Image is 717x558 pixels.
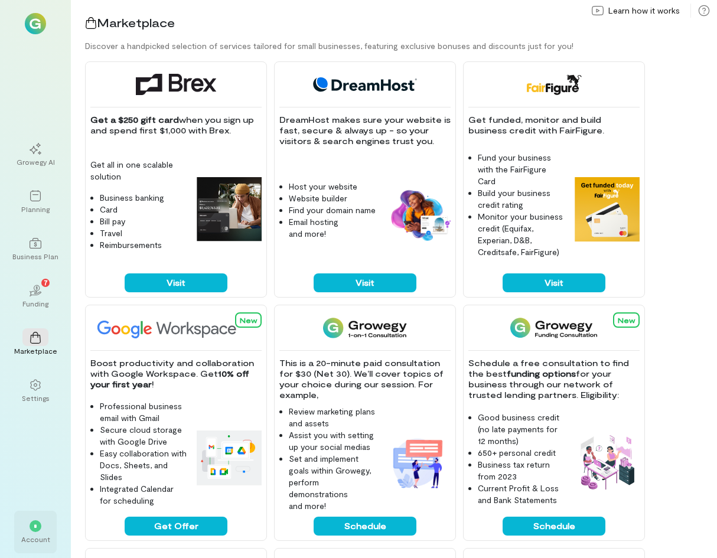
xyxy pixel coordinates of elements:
div: Growegy AI [17,157,55,167]
button: Visit [503,273,605,292]
div: Account [21,534,50,544]
li: Fund your business with the FairFigure Card [478,152,565,187]
img: Brex feature [197,177,262,242]
img: Google Workspace feature [197,430,262,485]
a: Business Plan [14,228,57,270]
span: Marketplace [97,15,175,30]
li: Integrated Calendar for scheduling [100,483,187,507]
li: Current Profit & Loss and Bank Statements [478,482,565,506]
li: 650+ personal credit [478,447,565,459]
img: DreamHost feature [386,188,451,242]
li: Monitor your business credit (Equifax, Experian, D&B, Creditsafe, FairFigure) [478,211,565,258]
button: Visit [314,273,416,292]
a: Planning [14,181,57,223]
div: Settings [22,393,50,403]
a: Settings [14,370,57,412]
img: Google Workspace [90,317,264,338]
li: Review marketing plans and assets [289,406,376,429]
img: Brex [136,74,216,95]
li: Good business credit (no late payments for 12 months) [478,412,565,447]
button: Schedule [314,517,416,536]
li: Business tax return from 2023 [478,459,565,482]
div: Discover a handpicked selection of services tailored for small businesses, featuring exclusive bo... [85,40,717,52]
button: Get Offer [125,517,227,536]
div: Marketplace [14,346,57,355]
img: DreamHost [309,74,421,95]
p: when you sign up and spend first $1,000 with Brex. [90,115,262,136]
li: Professional business email with Gmail [100,400,187,424]
div: Planning [21,204,50,214]
img: FairFigure [526,74,582,95]
span: 7 [44,277,48,288]
span: New [618,316,635,324]
p: Get all in one scalable solution [90,159,187,182]
strong: Get a $250 gift card [90,115,179,125]
li: Email hosting and more! [289,216,376,240]
button: Visit [125,273,227,292]
a: Funding [14,275,57,318]
li: Reimbursements [100,239,187,251]
span: Learn how it works [608,5,680,17]
li: Build your business credit rating [478,187,565,211]
p: This is a 20-minute paid consultation for $30 (Net 30). We’ll cover topics of your choice during ... [279,358,451,400]
strong: 10% off your first year [90,368,252,389]
p: Get funded, monitor and build business credit with FairFigure. [468,115,640,136]
li: Assist you with setting up your social medias [289,429,376,453]
li: Website builder [289,192,376,204]
li: Find your domain name [289,204,376,216]
img: FairFigure feature [575,177,640,242]
li: Easy collaboration with Docs, Sheets, and Slides [100,448,187,483]
a: Marketplace [14,322,57,365]
li: Set and implement goals within Growegy, perform demonstrations and more! [289,453,376,512]
p: DreamHost makes sure your website is fast, secure & always up - so your visitors & search engines... [279,115,451,146]
img: 1-on-1 Consultation [323,317,406,338]
div: Business Plan [12,252,58,261]
li: Business banking [100,192,187,204]
div: Funding [22,299,48,308]
img: Funding Consultation feature [575,430,640,495]
strong: funding options [507,368,576,378]
li: Bill pay [100,216,187,227]
a: Growegy AI [14,133,57,176]
div: *Account [14,511,57,553]
button: Schedule [503,517,605,536]
li: Travel [100,227,187,239]
li: Host your website [289,181,376,192]
span: New [240,316,257,324]
img: 1-on-1 Consultation feature [386,430,451,495]
img: Funding Consultation [510,317,597,338]
li: Secure cloud storage with Google Drive [100,424,187,448]
p: Boost productivity and collaboration with Google Workspace. Get ! [90,358,262,390]
p: Schedule a free consultation to find the best for your business through our network of trusted le... [468,358,640,400]
li: Card [100,204,187,216]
